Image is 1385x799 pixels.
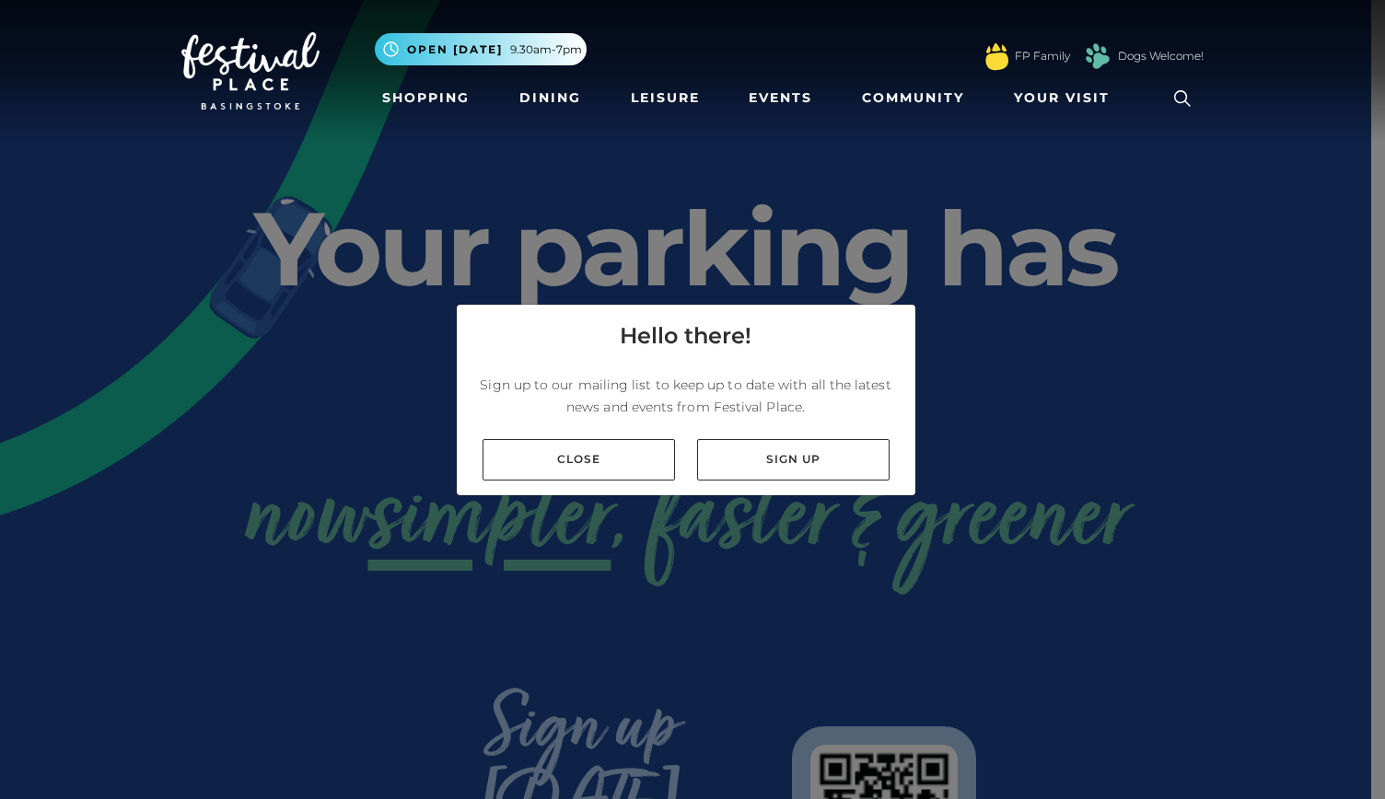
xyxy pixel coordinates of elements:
[181,32,320,110] img: Festival Place Logo
[483,439,675,481] a: Close
[512,81,588,115] a: Dining
[741,81,820,115] a: Events
[407,41,503,58] span: Open [DATE]
[1118,48,1204,64] a: Dogs Welcome!
[510,41,582,58] span: 9.30am-7pm
[471,374,901,418] p: Sign up to our mailing list to keep up to date with all the latest news and events from Festival ...
[375,81,477,115] a: Shopping
[1015,48,1070,64] a: FP Family
[1007,81,1126,115] a: Your Visit
[697,439,890,481] a: Sign up
[1014,88,1110,108] span: Your Visit
[620,319,751,353] h4: Hello there!
[623,81,707,115] a: Leisure
[855,81,972,115] a: Community
[375,33,587,65] button: Open [DATE] 9.30am-7pm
